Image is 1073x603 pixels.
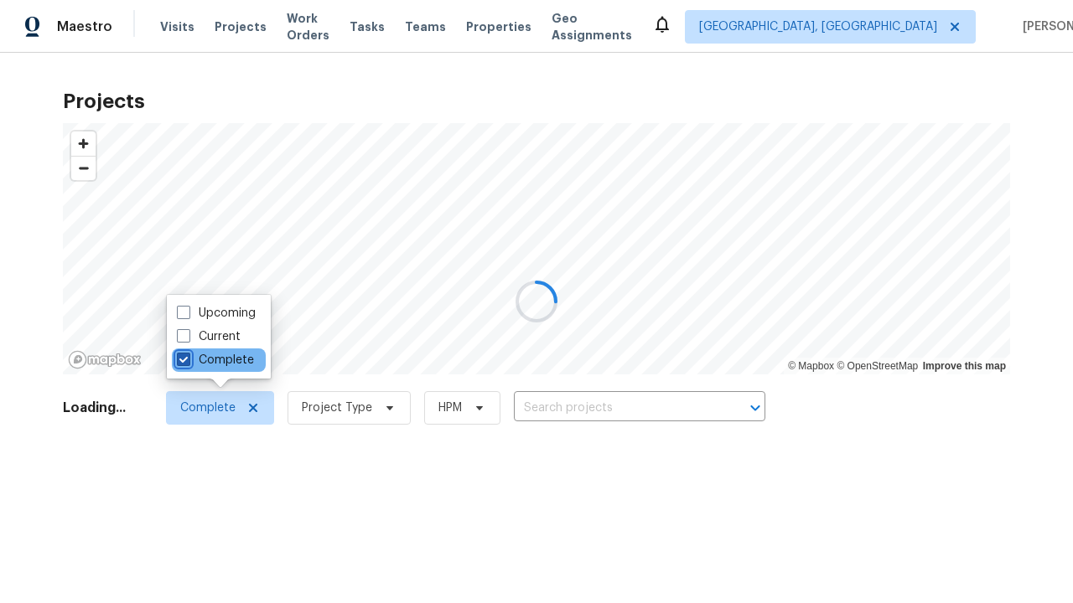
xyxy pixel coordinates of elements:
span: Zoom out [71,157,96,180]
button: Zoom out [71,156,96,180]
label: Current [177,328,241,345]
a: Improve this map [923,360,1006,372]
label: Upcoming [177,305,256,322]
button: Zoom in [71,131,96,156]
a: Mapbox homepage [68,350,142,369]
label: Complete [177,352,254,368]
a: OpenStreetMap [837,360,918,372]
a: Mapbox [788,360,834,372]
